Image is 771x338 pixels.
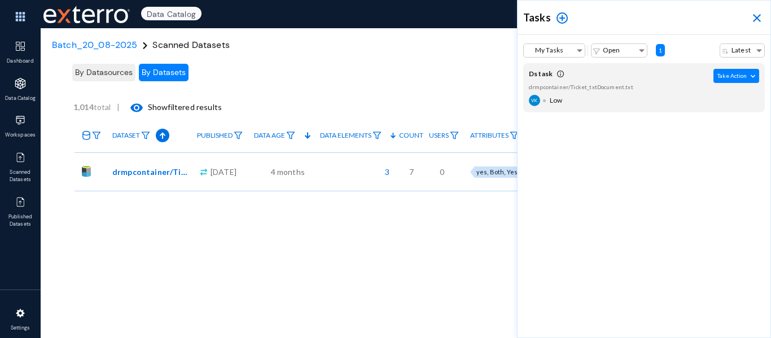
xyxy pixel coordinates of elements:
span: By Datasources [75,67,133,77]
span: Published Datasets [2,213,39,229]
span: Scanned Datasets [152,39,230,51]
img: icon-settings.svg [15,308,26,319]
img: icon-filter.svg [141,131,150,139]
span: drmpcontainer/Ticket_txtDocument.txt [112,166,189,178]
a: Data Elements [314,126,387,146]
a: Attributes [465,126,524,146]
img: exterro-work-mark.svg [43,6,130,23]
span: total [73,102,117,112]
span: Dataset [112,131,140,139]
span: Exterro [41,3,128,26]
span: Published [197,131,233,139]
a: Users [423,126,465,146]
span: [DATE] [211,166,236,178]
a: Dataset [107,126,156,146]
span: | [117,102,120,112]
a: Data Age [248,126,301,146]
img: icon-filter.svg [92,131,101,139]
img: icon-published.svg [15,196,26,208]
a: Published [191,126,248,146]
span: Scanned Datasets [2,169,39,184]
span: Workspaces [2,131,39,139]
img: icon-filter.svg [286,131,295,139]
button: By Datasources [72,64,135,81]
span: Users [429,131,449,139]
span: Settings [2,324,39,332]
span: Data Age [254,131,285,139]
span: Count [399,131,423,139]
span: Dashboard [2,58,39,65]
img: app launcher [3,5,37,29]
img: icon-applications.svg [15,78,26,89]
img: azurestorage.svg [80,166,93,178]
a: Batch_20_08-2025 [52,39,138,51]
span: Data Catalog [141,7,201,20]
span: yes, Both, Yes [476,168,518,175]
span: Attributes [470,131,509,139]
img: icon-filter.svg [373,131,382,139]
span: By Datasets [142,67,186,77]
img: icon-workspace.svg [15,115,26,126]
span: 0 [440,166,444,178]
img: icon-filter.svg [450,131,459,139]
img: icon-dashboard.svg [15,41,26,52]
img: icon-filter.svg [510,131,519,139]
img: icon-filter.svg [234,131,243,139]
span: Show filtered results [120,102,222,112]
span: Data Elements [320,131,371,139]
span: Data Catalog [2,95,39,103]
span: 7 [409,166,414,178]
mat-icon: visibility [130,101,143,115]
span: 4 months [271,166,305,178]
span: 3 [379,166,389,178]
b: 1,014 [73,102,94,112]
img: icon-published.svg [15,152,26,163]
button: By Datasets [139,64,189,81]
